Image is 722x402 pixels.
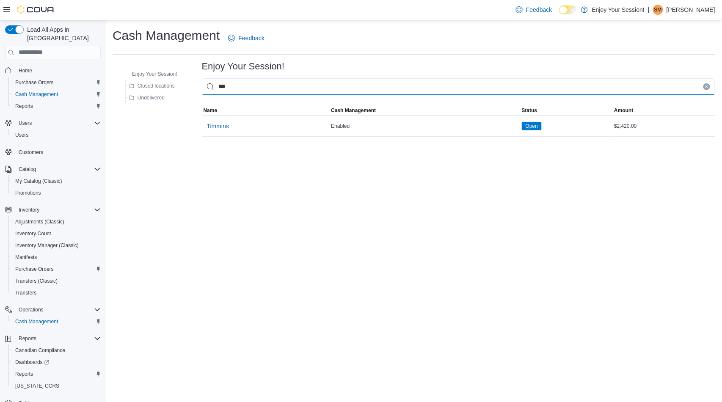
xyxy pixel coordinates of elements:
[202,78,715,95] input: This is a search bar. As you type, the results lower in the page will automatically filter.
[15,371,33,377] span: Reports
[614,107,633,114] span: Amount
[12,264,101,274] span: Purchase Orders
[15,79,54,86] span: Purchase Orders
[8,356,104,368] a: Dashboards
[15,305,101,315] span: Operations
[2,304,104,316] button: Operations
[8,77,104,88] button: Purchase Orders
[331,107,376,114] span: Cash Management
[329,105,520,116] button: Cash Management
[329,121,520,131] div: Enabled
[513,1,555,18] a: Feedback
[8,240,104,251] button: Inventory Manager (Classic)
[520,105,613,116] button: Status
[15,164,39,174] button: Catalog
[12,188,101,198] span: Promotions
[12,381,101,391] span: Washington CCRS
[207,122,229,130] span: Timmins
[8,287,104,299] button: Transfers
[12,288,40,298] a: Transfers
[654,5,662,15] span: SM
[559,6,577,14] input: Dark Mode
[12,252,40,262] a: Manifests
[238,34,264,42] span: Feedback
[8,88,104,100] button: Cash Management
[138,83,175,89] span: Closed locations
[19,335,36,342] span: Reports
[12,345,101,355] span: Canadian Compliance
[8,275,104,287] button: Transfers (Classic)
[612,121,715,131] div: $2,420.00
[15,66,36,76] a: Home
[8,380,104,392] button: [US_STATE] CCRS
[2,117,104,129] button: Users
[653,5,663,15] div: Shanon McLenaghan
[19,207,39,213] span: Inventory
[526,122,538,130] span: Open
[19,67,32,74] span: Home
[15,132,28,138] span: Users
[15,333,101,344] span: Reports
[204,107,218,114] span: Name
[8,344,104,356] button: Canadian Compliance
[703,83,710,90] button: Clear input
[19,166,36,173] span: Catalog
[19,149,43,156] span: Customers
[667,5,715,15] p: [PERSON_NAME]
[12,101,36,111] a: Reports
[15,65,101,76] span: Home
[12,217,101,227] span: Adjustments (Classic)
[15,205,101,215] span: Inventory
[8,316,104,328] button: Cash Management
[12,176,101,186] span: My Catalog (Classic)
[2,64,104,77] button: Home
[15,318,58,325] span: Cash Management
[12,217,68,227] a: Adjustments (Classic)
[12,101,101,111] span: Reports
[12,252,101,262] span: Manifests
[2,146,104,158] button: Customers
[15,230,51,237] span: Inventory Count
[12,369,36,379] a: Reports
[12,229,101,239] span: Inventory Count
[15,347,65,354] span: Canadian Compliance
[8,228,104,240] button: Inventory Count
[12,240,101,251] span: Inventory Manager (Classic)
[15,103,33,110] span: Reports
[12,77,57,88] a: Purchase Orders
[17,6,55,14] img: Cova
[15,242,79,249] span: Inventory Manager (Classic)
[12,89,101,99] span: Cash Management
[204,118,232,135] button: Timmins
[526,6,552,14] span: Feedback
[12,229,55,239] a: Inventory Count
[24,25,101,42] span: Load All Apps in [GEOGRAPHIC_DATA]
[2,333,104,344] button: Reports
[15,359,49,366] span: Dashboards
[15,289,36,296] span: Transfers
[12,188,44,198] a: Promotions
[15,147,101,157] span: Customers
[12,276,61,286] a: Transfers (Classic)
[12,369,101,379] span: Reports
[8,263,104,275] button: Purchase Orders
[132,71,177,77] span: Enjoy Your Session!
[15,305,47,315] button: Operations
[12,317,61,327] a: Cash Management
[113,27,220,44] h1: Cash Management
[15,118,101,128] span: Users
[138,94,165,101] span: Undelivered
[8,368,104,380] button: Reports
[2,204,104,216] button: Inventory
[8,175,104,187] button: My Catalog (Classic)
[522,122,542,130] span: Open
[12,89,61,99] a: Cash Management
[8,216,104,228] button: Adjustments (Classic)
[12,264,57,274] a: Purchase Orders
[15,218,64,225] span: Adjustments (Classic)
[2,163,104,175] button: Catalog
[225,30,267,47] a: Feedback
[12,77,101,88] span: Purchase Orders
[8,100,104,112] button: Reports
[612,105,715,116] button: Amount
